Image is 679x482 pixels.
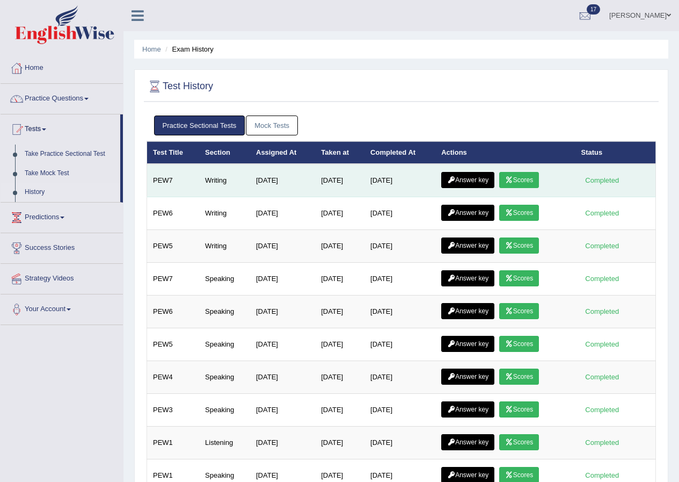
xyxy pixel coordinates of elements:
td: [DATE] [250,197,315,230]
td: Speaking [199,263,250,296]
a: Answer key [441,270,494,286]
td: [DATE] [364,164,435,197]
td: Listening [199,427,250,459]
td: PEW4 [147,361,200,394]
th: Assigned At [250,141,315,164]
h2: Test History [147,78,213,95]
a: Success Stories [1,233,123,260]
td: Writing [199,197,250,230]
td: Speaking [199,328,250,361]
td: Speaking [199,394,250,427]
a: Scores [499,336,539,352]
td: [DATE] [315,394,364,427]
td: [DATE] [364,394,435,427]
td: [DATE] [250,230,315,263]
td: [DATE] [315,164,364,197]
li: Exam History [163,44,214,54]
div: Completed [581,339,623,350]
a: Answer key [441,205,494,221]
td: PEW7 [147,263,200,296]
td: [DATE] [364,296,435,328]
a: Predictions [1,203,123,229]
a: Take Mock Test [20,164,120,183]
td: PEW3 [147,394,200,427]
td: [DATE] [364,361,435,394]
a: Practice Sectional Tests [154,116,245,135]
td: [DATE] [250,361,315,394]
a: Scores [499,303,539,319]
a: Answer key [441,172,494,188]
a: Scores [499,401,539,418]
th: Completed At [364,141,435,164]
td: [DATE] [250,427,315,459]
div: Completed [581,175,623,186]
a: Answer key [441,303,494,319]
th: Actions [435,141,575,164]
td: Speaking [199,296,250,328]
td: Speaking [199,361,250,394]
a: Answer key [441,434,494,450]
td: PEW5 [147,328,200,361]
td: Writing [199,230,250,263]
td: [DATE] [250,263,315,296]
th: Status [575,141,656,164]
td: PEW6 [147,296,200,328]
td: PEW1 [147,427,200,459]
td: [DATE] [364,328,435,361]
td: [DATE] [315,263,364,296]
a: Take Practice Sectional Test [20,145,120,164]
th: Section [199,141,250,164]
a: Scores [499,434,539,450]
div: Completed [581,371,623,383]
td: [DATE] [315,328,364,361]
a: Answer key [441,401,494,418]
a: Scores [499,172,539,188]
td: [DATE] [250,394,315,427]
td: [DATE] [315,197,364,230]
div: Completed [581,207,623,219]
a: Answer key [441,369,494,385]
div: Completed [581,404,623,415]
td: Writing [199,164,250,197]
td: [DATE] [315,427,364,459]
td: [DATE] [364,230,435,263]
a: Scores [499,205,539,221]
div: Completed [581,470,623,481]
td: [DATE] [315,296,364,328]
a: Scores [499,369,539,385]
td: [DATE] [250,164,315,197]
div: Completed [581,437,623,448]
td: [DATE] [315,361,364,394]
a: History [20,183,120,202]
a: Mock Tests [246,116,298,135]
td: [DATE] [364,427,435,459]
a: Answer key [441,238,494,254]
td: [DATE] [250,296,315,328]
td: PEW6 [147,197,200,230]
td: [DATE] [315,230,364,263]
a: Answer key [441,336,494,352]
a: Tests [1,114,120,141]
a: Home [142,45,161,53]
a: Your Account [1,294,123,321]
td: PEW7 [147,164,200,197]
a: Practice Questions [1,84,123,111]
div: Completed [581,273,623,284]
a: Strategy Videos [1,264,123,291]
div: Completed [581,306,623,317]
td: [DATE] [364,197,435,230]
td: [DATE] [364,263,435,296]
th: Test Title [147,141,200,164]
a: Scores [499,238,539,254]
a: Scores [499,270,539,286]
td: [DATE] [250,328,315,361]
th: Taken at [315,141,364,164]
div: Completed [581,240,623,251]
a: Home [1,53,123,80]
td: PEW5 [147,230,200,263]
span: 17 [587,4,600,15]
